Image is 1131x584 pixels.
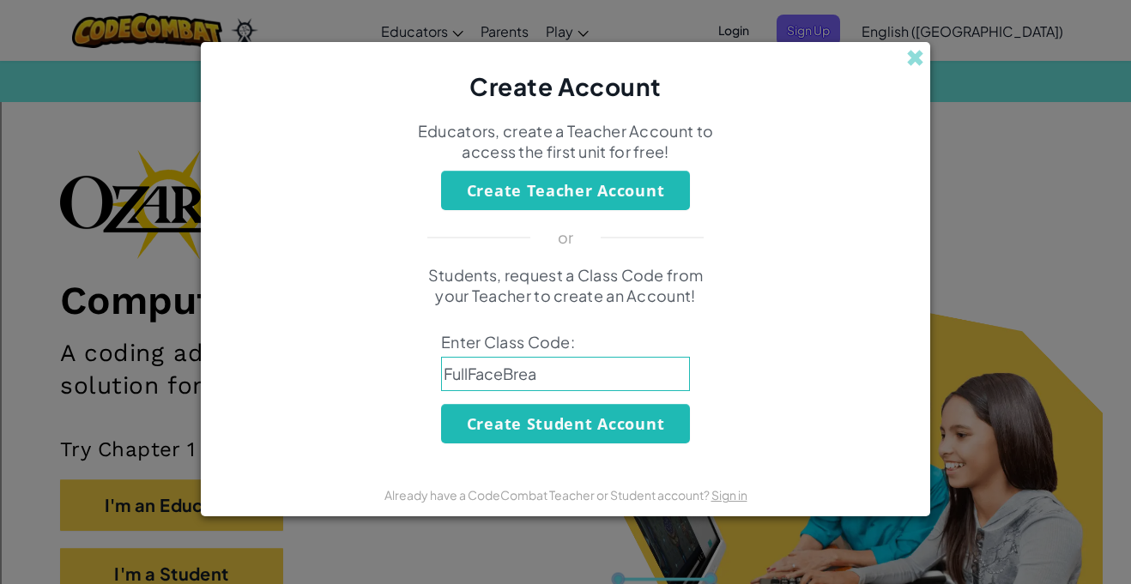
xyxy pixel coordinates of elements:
[7,22,1124,38] div: Sort New > Old
[415,121,716,162] p: Educators, create a Teacher Account to access the first unit for free!
[558,227,574,248] p: or
[7,7,1124,22] div: Sort A > Z
[441,332,690,352] span: Enter Class Code:
[7,115,1124,130] div: Move To ...
[7,38,1124,53] div: Move To ...
[7,99,1124,115] div: Rename
[469,71,662,101] span: Create Account
[441,404,690,443] button: Create Student Account
[441,171,690,210] button: Create Teacher Account
[711,487,747,503] a: Sign in
[7,69,1124,84] div: Options
[7,53,1124,69] div: Delete
[7,84,1124,99] div: Sign out
[415,265,716,306] p: Students, request a Class Code from your Teacher to create an Account!
[384,487,711,503] span: Already have a CodeCombat Teacher or Student account?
